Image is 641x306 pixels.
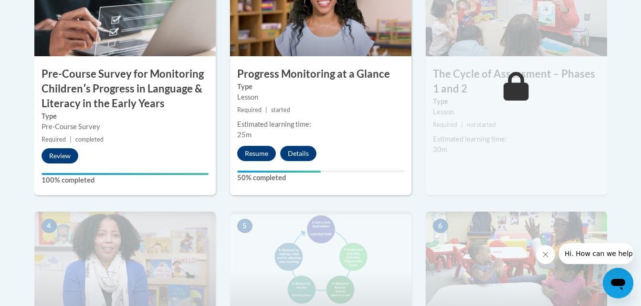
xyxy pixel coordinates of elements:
[433,96,600,107] label: Type
[237,171,321,173] div: Your progress
[433,121,457,128] span: Required
[237,219,252,233] span: 5
[237,146,276,161] button: Resume
[603,268,633,298] iframe: Button to launch messaging window
[433,107,600,117] div: Lesson
[75,136,104,143] span: completed
[237,92,404,102] div: Lesson
[433,145,447,153] span: 30m
[426,67,607,96] h3: The Cycle of Assessment – Phases 1 and 2
[461,121,463,128] span: |
[6,7,77,14] span: Hi. How can we help?
[237,173,404,183] label: 50% completed
[237,119,404,130] div: Estimated learning time:
[559,243,633,264] iframe: Message from company
[433,134,600,144] div: Estimated learning time:
[230,67,411,82] h3: Progress Monitoring at a Glance
[42,148,78,163] button: Review
[536,245,555,264] iframe: Close message
[237,131,252,139] span: 25m
[433,219,448,233] span: 6
[42,173,209,175] div: Your progress
[237,82,404,92] label: Type
[467,121,496,128] span: not started
[42,175,209,185] label: 100% completed
[280,146,316,161] button: Details
[70,136,72,143] span: |
[42,111,209,122] label: Type
[42,122,209,132] div: Pre-Course Survey
[42,136,66,143] span: Required
[34,67,216,111] h3: Pre-Course Survey for Monitoring Childrenʹs Progress in Language & Literacy in the Early Years
[42,219,57,233] span: 4
[271,106,290,113] span: started
[237,106,262,113] span: Required
[265,106,267,113] span: |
